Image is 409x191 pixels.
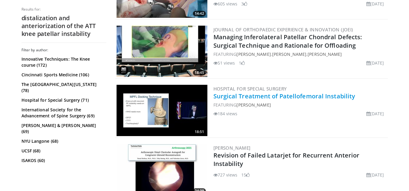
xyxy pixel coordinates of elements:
[21,123,105,135] a: [PERSON_NAME] & [PERSON_NAME] (69)
[117,26,207,77] a: 18:45
[272,51,306,57] a: [PERSON_NAME]
[366,1,384,7] li: [DATE]
[213,110,238,117] li: 184 views
[117,26,207,77] img: 4f1c11ca-056f-42cd-9a48-39efd1291aa4.300x170_q85_crop-smart_upscale.jpg
[308,51,342,57] a: [PERSON_NAME]
[213,172,238,178] li: 727 views
[213,86,287,92] a: Hospital for Special Surgery
[21,81,105,94] a: The [GEOGRAPHIC_DATA][US_STATE] (78)
[213,27,353,33] a: Journal of Orthopaedic Experience & Innovation (JOEI)
[366,172,384,178] li: [DATE]
[213,151,360,168] a: Revision of Failed Latarjet for Recurrent Anterior Instability
[21,107,105,119] a: International Society for the Advancement of Spine Surgery (69)
[193,11,206,16] span: 14:42
[213,145,251,151] a: [PERSON_NAME]
[236,51,271,57] a: [PERSON_NAME]
[21,14,106,38] h2: distalization and anteriorization of the ATT knee patellar instability
[21,7,106,12] p: Results for:
[239,60,245,66] li: 1
[241,172,250,178] li: 15
[193,129,206,135] span: 18:51
[241,1,247,7] li: 3
[21,138,105,144] a: NYU Langone (68)
[213,60,235,66] li: 51 views
[213,92,355,100] a: Surgical Treatment of Patellofemoral Instability
[21,56,105,68] a: Innovative Techniques: The Knee course (172)
[21,158,105,164] a: ISAKOS (60)
[213,33,362,49] a: Managing Inferolateral Patellar Chondral Defects: Surgical Technique and Rationale for Offloading
[213,1,238,7] li: 605 views
[193,70,206,75] span: 18:45
[117,85,207,136] a: 18:51
[213,51,387,57] div: FEATURING , ,
[21,72,105,78] a: Cincinnati Sports Medicine (106)
[366,60,384,66] li: [DATE]
[117,85,207,136] img: afc81ab8-004a-41d9-8213-873c027d21a2.300x170_q85_crop-smart_upscale.jpg
[236,102,271,108] a: [PERSON_NAME]
[21,97,105,103] a: Hospital for Special Surgery (71)
[213,102,387,108] div: FEATURING
[21,48,106,53] h3: Filter by author:
[21,148,105,154] a: UCSF (68)
[366,110,384,117] li: [DATE]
